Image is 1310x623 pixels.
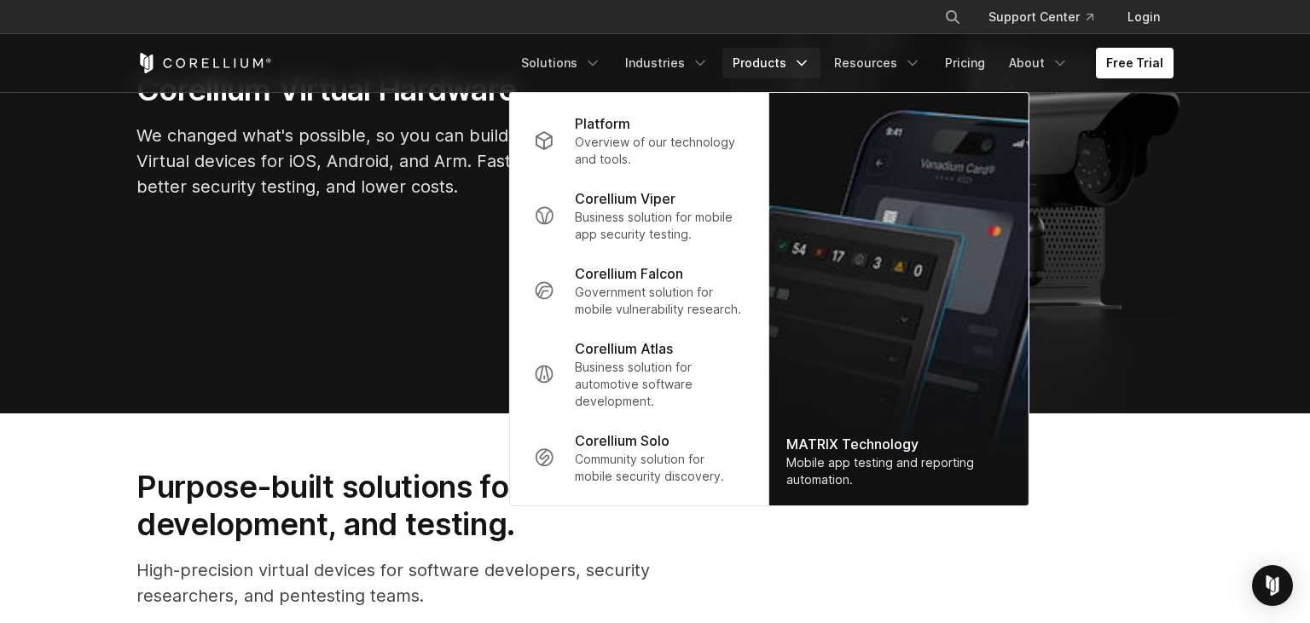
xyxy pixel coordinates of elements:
a: About [999,48,1079,78]
div: Navigation Menu [924,2,1174,32]
p: High-precision virtual devices for software developers, security researchers, and pentesting teams. [136,557,718,609]
a: Support Center [975,2,1107,32]
a: Resources [824,48,931,78]
p: Corellium Solo [575,430,669,451]
div: Open Intercom Messenger [1252,565,1293,606]
a: Login [1114,2,1174,32]
a: Solutions [511,48,612,78]
a: Corellium Home [136,53,272,73]
a: Pricing [935,48,995,78]
div: Mobile app testing and reporting automation. [786,454,1011,488]
button: Search [937,2,968,32]
div: MATRIX Technology [786,434,1011,454]
p: Corellium Atlas [575,338,673,359]
p: Community solution for mobile security discovery. [575,451,745,485]
p: Platform [575,113,630,134]
a: Free Trial [1096,48,1174,78]
img: Matrix_WebNav_1x [769,93,1029,505]
p: Business solution for automotive software development. [575,359,745,410]
p: Business solution for mobile app security testing. [575,209,745,243]
a: Corellium Atlas Business solution for automotive software development. [520,328,758,420]
p: Overview of our technology and tools. [575,134,745,168]
h2: Purpose-built solutions for research, development, and testing. [136,468,718,544]
a: Industries [615,48,719,78]
a: Corellium Viper Business solution for mobile app security testing. [520,178,758,253]
a: Corellium Falcon Government solution for mobile vulnerability research. [520,253,758,328]
a: Products [722,48,820,78]
p: We changed what's possible, so you can build what's next. Virtual devices for iOS, Android, and A... [136,123,648,199]
a: Platform Overview of our technology and tools. [520,103,758,178]
p: Corellium Viper [575,188,675,209]
a: MATRIX Technology Mobile app testing and reporting automation. [769,93,1029,505]
div: Navigation Menu [511,48,1174,78]
p: Corellium Falcon [575,263,683,284]
p: Government solution for mobile vulnerability research. [575,284,745,318]
a: Corellium Solo Community solution for mobile security discovery. [520,420,758,495]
